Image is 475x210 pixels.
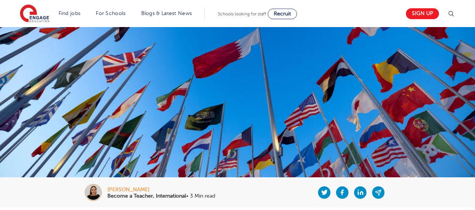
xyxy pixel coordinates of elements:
p: • 3 Min read [107,193,215,199]
a: Sign up [406,8,439,19]
a: For Schools [96,11,125,16]
a: Find jobs [59,11,81,16]
span: Recruit [274,11,291,17]
a: Blogs & Latest News [141,11,192,16]
div: [PERSON_NAME] [107,187,215,192]
img: Engage Education [20,5,49,23]
b: Become a Teacher, International [107,193,186,199]
a: Recruit [268,9,297,19]
span: Schools looking for staff [218,11,266,17]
